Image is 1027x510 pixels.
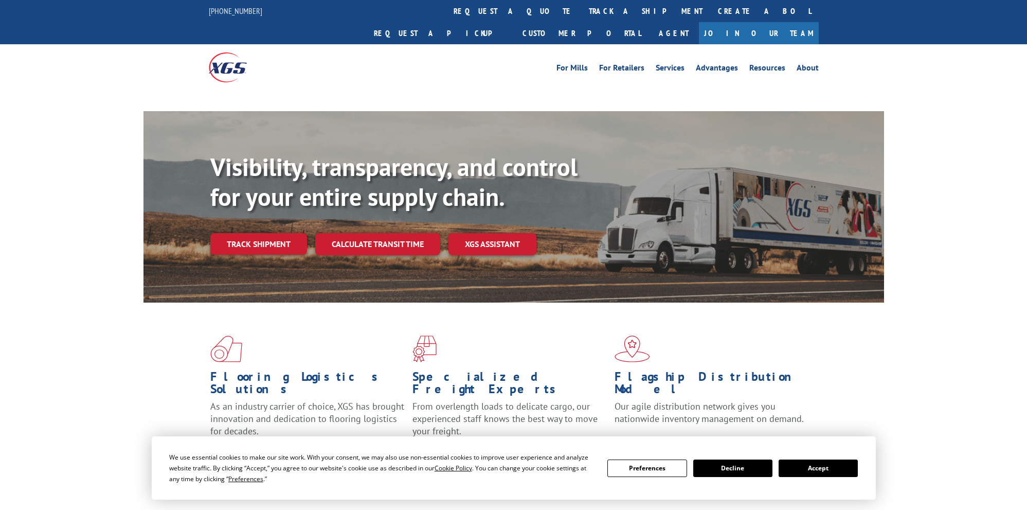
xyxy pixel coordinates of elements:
[693,460,772,477] button: Decline
[599,64,644,75] a: For Retailers
[366,22,515,44] a: Request a pickup
[315,233,440,255] a: Calculate transit time
[696,64,738,75] a: Advantages
[648,22,699,44] a: Agent
[412,371,607,400] h1: Specialized Freight Experts
[209,6,262,16] a: [PHONE_NUMBER]
[210,151,578,213] b: Visibility, transparency, and control for your entire supply chain.
[615,400,804,425] span: Our agile distribution network gives you nationwide inventory management on demand.
[152,436,876,500] div: Cookie Consent Prompt
[412,400,607,446] p: From overlength loads to delicate cargo, our experienced staff knows the best way to move your fr...
[607,460,687,477] button: Preferences
[779,460,858,477] button: Accept
[228,474,263,483] span: Preferences
[169,452,595,484] div: We use essential cookies to make our site work. With your consent, we may also use non-essential ...
[210,233,307,255] a: Track shipment
[615,434,743,446] a: Learn More >
[412,336,437,362] img: xgs-icon-focused-on-flooring-red
[435,464,472,472] span: Cookie Policy
[210,336,242,362] img: xgs-icon-total-supply-chain-intelligence-red
[615,371,809,400] h1: Flagship Distribution Model
[656,64,684,75] a: Services
[615,336,650,362] img: xgs-icon-flagship-distribution-model-red
[749,64,785,75] a: Resources
[556,64,588,75] a: For Mills
[515,22,648,44] a: Customer Portal
[797,64,819,75] a: About
[699,22,819,44] a: Join Our Team
[448,233,536,255] a: XGS ASSISTANT
[210,371,405,400] h1: Flooring Logistics Solutions
[210,400,404,437] span: As an industry carrier of choice, XGS has brought innovation and dedication to flooring logistics...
